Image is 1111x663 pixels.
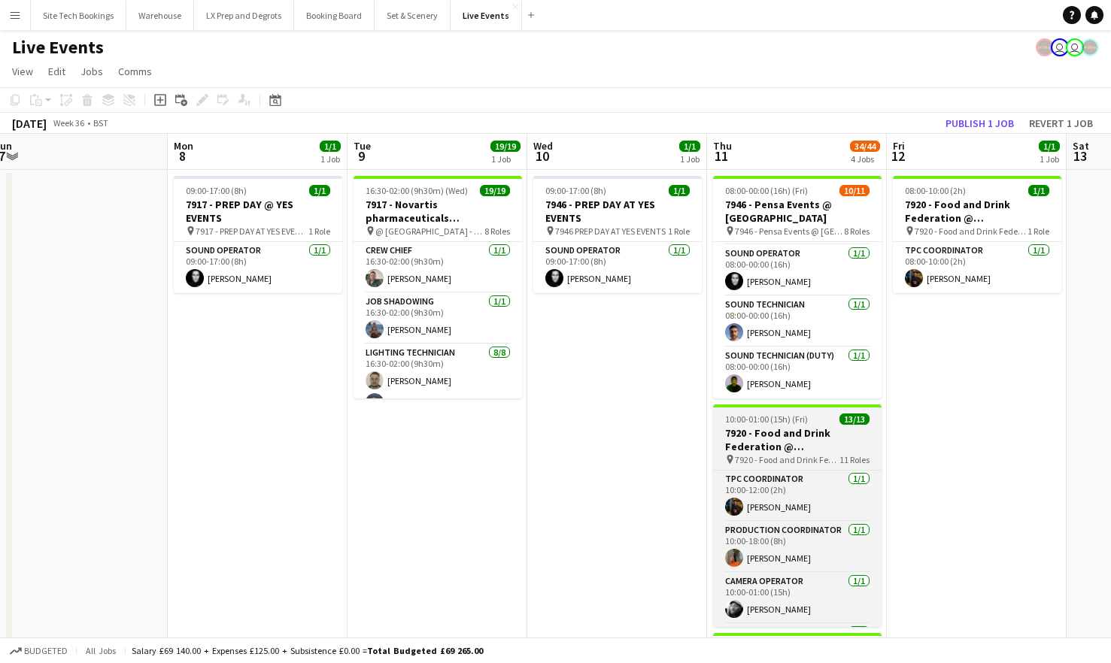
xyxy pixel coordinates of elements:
[839,454,870,465] span: 11 Roles
[713,296,882,347] app-card-role: Sound Technician1/108:00-00:00 (16h)[PERSON_NAME]
[1051,38,1069,56] app-user-avatar: Andrew Gorman
[294,1,375,30] button: Booking Board
[668,226,690,237] span: 1 Role
[354,139,371,153] span: Tue
[12,116,47,131] div: [DATE]
[533,242,702,293] app-card-role: Sound Operator1/109:00-17:00 (8h)[PERSON_NAME]
[711,147,732,165] span: 11
[186,185,247,196] span: 09:00-17:00 (8h)
[48,65,65,78] span: Edit
[196,226,308,237] span: 7917 - PREP DAY AT YES EVENTS
[905,185,966,196] span: 08:00-10:00 (2h)
[194,1,294,30] button: LX Prep and Degrots
[366,185,468,196] span: 16:30-02:00 (9h30m) (Wed)
[725,413,808,425] span: 10:00-01:00 (15h) (Fri)
[308,226,330,237] span: 1 Role
[713,404,882,627] app-job-card: 10:00-01:00 (15h) (Fri)13/137920 - Food and Drink Federation @ [GEOGRAPHIC_DATA] 7920 - Food and ...
[1036,38,1054,56] app-user-avatar: Production Managers
[893,176,1061,293] app-job-card: 08:00-10:00 (2h)1/17920 - Food and Drink Federation @ [GEOGRAPHIC_DATA] 7920 - Food and Drink Fed...
[735,226,844,237] span: 7946 - Pensa Events @ [GEOGRAPHIC_DATA]
[354,242,522,293] app-card-role: Crew Chief1/116:30-02:00 (9h30m)[PERSON_NAME]
[533,198,702,225] h3: 7946 - PREP DAY AT YES EVENTS
[12,65,33,78] span: View
[74,62,109,81] a: Jobs
[354,176,522,398] app-job-card: 16:30-02:00 (9h30m) (Wed)19/197917 - Novartis pharmaceuticals Corporation @ [GEOGRAPHIC_DATA] @ [...
[713,198,882,225] h3: 7946 - Pensa Events @ [GEOGRAPHIC_DATA]
[939,114,1020,133] button: Publish 1 job
[533,139,553,153] span: Wed
[1023,114,1099,133] button: Revert 1 job
[367,645,483,656] span: Total Budgeted £69 265.00
[126,1,194,30] button: Warehouse
[713,245,882,296] app-card-role: Sound Operator1/108:00-00:00 (16h)[PERSON_NAME]
[42,62,71,81] a: Edit
[851,153,879,165] div: 4 Jobs
[1028,226,1049,237] span: 1 Role
[174,139,193,153] span: Mon
[354,344,522,548] app-card-role: Lighting Technician8/816:30-02:00 (9h30m)[PERSON_NAME][PERSON_NAME]
[1066,38,1084,56] app-user-avatar: Eden Hopkins
[713,139,732,153] span: Thu
[480,185,510,196] span: 19/19
[320,141,341,152] span: 1/1
[1028,185,1049,196] span: 1/1
[1070,147,1089,165] span: 13
[174,198,342,225] h3: 7917 - PREP DAY @ YES EVENTS
[735,454,839,465] span: 7920 - Food and Drink Federation @ [GEOGRAPHIC_DATA]
[679,141,700,152] span: 1/1
[375,226,484,237] span: @ [GEOGRAPHIC_DATA] - 7917
[839,413,870,425] span: 13/13
[320,153,340,165] div: 1 Job
[354,293,522,344] app-card-role: Job Shadowing1/116:30-02:00 (9h30m)[PERSON_NAME]
[850,141,880,152] span: 34/44
[893,198,1061,225] h3: 7920 - Food and Drink Federation @ [GEOGRAPHIC_DATA]
[174,176,342,293] app-job-card: 09:00-17:00 (8h)1/17917 - PREP DAY @ YES EVENTS 7917 - PREP DAY AT YES EVENTS1 RoleSound Operator...
[491,153,520,165] div: 1 Job
[351,147,371,165] span: 9
[713,471,882,522] app-card-role: TPC Coordinator1/110:00-12:00 (2h)[PERSON_NAME]
[80,65,103,78] span: Jobs
[132,645,483,656] div: Salary £69 140.00 + Expenses £125.00 + Subsistence £0.00 =
[490,141,521,152] span: 19/19
[93,117,108,129] div: BST
[533,176,702,293] app-job-card: 09:00-17:00 (8h)1/17946 - PREP DAY AT YES EVENTS 7946 PREP DAY AT YES EVENTS1 RoleSound Operator1...
[555,226,666,237] span: 7946 PREP DAY AT YES EVENTS
[545,185,606,196] span: 09:00-17:00 (8h)
[1081,38,1099,56] app-user-avatar: Production Managers
[354,198,522,225] h3: 7917 - Novartis pharmaceuticals Corporation @ [GEOGRAPHIC_DATA]
[451,1,522,30] button: Live Events
[844,226,870,237] span: 8 Roles
[1039,141,1060,152] span: 1/1
[172,147,193,165] span: 8
[118,65,152,78] span: Comms
[1040,153,1059,165] div: 1 Job
[1073,139,1089,153] span: Sat
[31,1,126,30] button: Site Tech Bookings
[12,36,104,59] h1: Live Events
[713,426,882,453] h3: 7920 - Food and Drink Federation @ [GEOGRAPHIC_DATA]
[484,226,510,237] span: 8 Roles
[174,242,342,293] app-card-role: Sound Operator1/109:00-17:00 (8h)[PERSON_NAME]
[50,117,87,129] span: Week 36
[915,226,1028,237] span: 7920 - Food and Drink Federation @ [GEOGRAPHIC_DATA]
[531,147,553,165] span: 10
[893,242,1061,293] app-card-role: TPC Coordinator1/108:00-10:00 (2h)[PERSON_NAME]
[893,139,905,153] span: Fri
[375,1,451,30] button: Set & Scenery
[6,62,39,81] a: View
[713,176,882,398] app-job-card: 08:00-00:00 (16h) (Fri)10/117946 - Pensa Events @ [GEOGRAPHIC_DATA] 7946 - Pensa Events @ [GEOGRA...
[8,643,70,659] button: Budgeted
[839,185,870,196] span: 10/11
[669,185,690,196] span: 1/1
[713,573,882,624] app-card-role: Camera Operator1/110:00-01:00 (15h)[PERSON_NAME]
[24,646,68,656] span: Budgeted
[713,522,882,573] app-card-role: Production Coordinator1/110:00-18:00 (8h)[PERSON_NAME]
[309,185,330,196] span: 1/1
[891,147,905,165] span: 12
[680,153,700,165] div: 1 Job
